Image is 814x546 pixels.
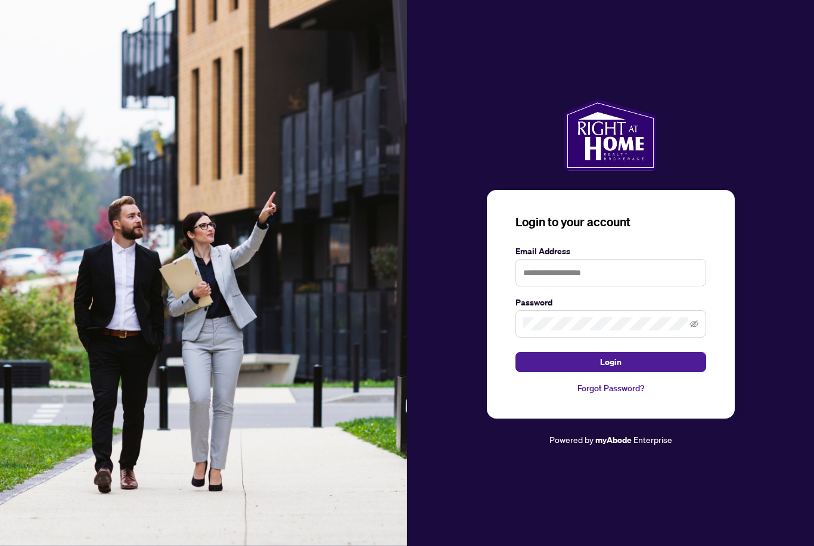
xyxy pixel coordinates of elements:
[515,245,706,258] label: Email Address
[600,352,622,372] span: Login
[564,99,657,171] img: ma-logo
[515,352,706,372] button: Login
[690,320,698,328] span: eye-invisible
[633,434,672,445] span: Enterprise
[515,214,706,230] h3: Login to your account
[595,433,632,447] a: myAbode
[549,434,594,445] span: Powered by
[515,382,706,395] a: Forgot Password?
[515,296,706,309] label: Password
